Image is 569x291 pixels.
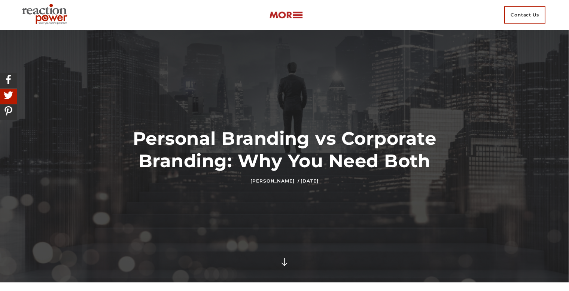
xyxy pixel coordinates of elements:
span: Contact Us [504,6,545,24]
img: Share On Pinterest [2,104,15,117]
img: Share On Facebook [2,73,15,86]
img: Executive Branding | Personal Branding Agency [19,1,73,28]
time: [DATE] [301,178,318,184]
img: more-btn.png [269,11,303,19]
h1: Personal Branding vs Corporate Branding: Why You Need Both [128,127,441,172]
a: [PERSON_NAME] / [250,178,299,184]
img: Share On Twitter [2,89,15,102]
